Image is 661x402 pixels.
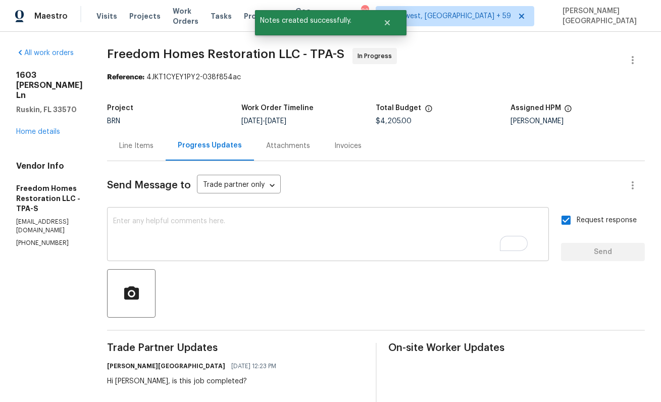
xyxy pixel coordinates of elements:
div: Line Items [119,141,154,151]
h5: Total Budget [376,105,422,112]
h5: Work Order Timeline [241,105,314,112]
span: Visits [96,11,117,21]
h2: 1603 [PERSON_NAME] Ln [16,70,83,100]
h5: Freedom Homes Restoration LLC - TPA-S [16,183,83,214]
span: The total cost of line items that have been proposed by Opendoor. This sum includes line items th... [425,105,433,118]
span: On-site Worker Updates [389,343,645,353]
div: Progress Updates [178,140,242,150]
span: Projects [129,11,161,21]
span: Tasks [211,13,232,20]
span: Southwest, [GEOGRAPHIC_DATA] + 59 [384,11,511,21]
span: Properties [244,11,283,21]
span: Notes created successfully. [255,10,371,31]
span: The hpm assigned to this work order. [564,105,572,118]
span: [PERSON_NAME][GEOGRAPHIC_DATA] [558,6,646,26]
span: In Progress [358,51,396,61]
span: Request response [577,215,637,226]
span: BRN [107,118,120,125]
span: Work Orders [173,6,198,26]
p: [EMAIL_ADDRESS][DOMAIN_NAME] [16,218,83,235]
span: Geo Assignments [295,6,344,26]
span: [DATE] 12:23 PM [231,361,276,371]
span: [DATE] [265,118,286,125]
span: Maestro [34,11,68,21]
span: $4,205.00 [376,118,412,125]
b: Reference: [107,74,144,81]
span: Trade Partner Updates [107,343,364,353]
span: [DATE] [241,118,263,125]
div: 4JKT1CYEY1PY2-038f854ac [107,72,645,82]
h5: Ruskin, FL 33570 [16,105,83,115]
div: Trade partner only [197,177,281,194]
div: Invoices [334,141,362,151]
div: 829 [361,6,368,16]
span: Freedom Homes Restoration LLC - TPA-S [107,48,344,60]
h5: Project [107,105,133,112]
textarea: To enrich screen reader interactions, please activate Accessibility in Grammarly extension settings [113,218,543,253]
span: - [241,118,286,125]
div: [PERSON_NAME] [511,118,645,125]
p: [PHONE_NUMBER] [16,239,83,247]
h6: [PERSON_NAME][GEOGRAPHIC_DATA] [107,361,225,371]
h4: Vendor Info [16,161,83,171]
span: Send Message to [107,180,191,190]
div: Hi [PERSON_NAME], is this job completed? [107,376,282,386]
div: Attachments [266,141,310,151]
a: Home details [16,128,60,135]
h5: Assigned HPM [511,105,561,112]
a: All work orders [16,49,74,57]
button: Close [371,13,404,33]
